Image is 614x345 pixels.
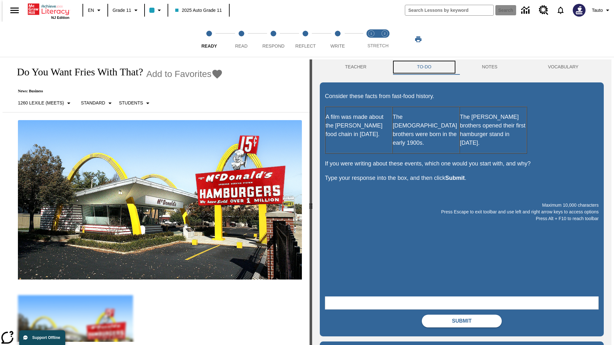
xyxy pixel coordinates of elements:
[523,59,604,75] button: VOCABULARY
[326,113,392,139] p: A film was made about the [PERSON_NAME] food chain in [DATE].
[78,97,116,109] button: Scaffolds, Standard
[325,215,599,222] p: Press Alt + F10 to reach toolbar
[325,174,599,182] p: Type your response into the box, and then click .
[325,202,599,209] p: Maximum 10,000 characters
[10,66,143,78] h1: Do You Want Fries With That?
[310,59,312,345] div: Press Enter or Spacebar and then press right and left arrow keys to move the slider
[405,5,493,15] input: search field
[201,43,217,49] span: Ready
[81,100,105,106] p: Standard
[320,59,392,75] button: Teacher
[146,68,223,80] button: Add to Favorites - Do You Want Fries With That?
[32,335,60,340] span: Support Offline
[18,100,64,106] p: 1260 Lexile (Meets)
[367,43,389,48] span: STRETCH
[535,2,552,19] a: Resource Center, Will open in new tab
[552,2,569,19] a: Notifications
[3,5,93,11] body: Maximum 10,000 characters Press Escape to exit toolbar and use left and right arrow keys to acces...
[422,315,502,327] button: Submit
[325,209,599,215] p: Press Escape to exit toolbar and use left and right arrow keys to access options
[146,69,211,79] span: Add to Favorites
[392,59,457,75] button: TO-DO
[110,4,142,16] button: Grade: Grade 11, Select a grade
[51,16,69,19] span: NJ Edition
[375,22,394,57] button: Stretch Respond step 2 of 2
[28,2,69,19] div: Home
[330,43,345,49] span: Write
[589,4,614,16] button: Profile/Settings
[85,4,106,16] button: Language: EN, Select a language
[370,32,372,35] text: 1
[325,92,599,101] p: Consider these facts from fast-food history.
[573,4,586,17] img: Avatar
[88,7,94,14] span: EN
[319,22,356,57] button: Write step 5 of 5
[113,7,131,14] span: Grade 11
[312,59,611,345] div: activity
[457,59,523,75] button: NOTES
[384,32,385,35] text: 2
[175,7,222,14] span: 2025 Auto Grade 11
[10,89,223,94] p: News: Business
[223,22,260,57] button: Read step 2 of 5
[147,4,166,16] button: Class color is light blue. Change class color
[517,2,535,19] a: Data Center
[18,120,302,280] img: One of the first McDonald's stores, with the iconic red sign and golden arches.
[191,22,228,57] button: Ready step 1 of 5
[569,2,589,19] button: Select a new avatar
[3,59,310,342] div: reading
[592,7,603,14] span: Tauto
[15,97,75,109] button: Select Lexile, 1260 Lexile (Meets)
[19,330,65,345] button: Support Offline
[408,34,429,45] button: Print
[255,22,292,57] button: Respond step 3 of 5
[262,43,284,49] span: Respond
[287,22,324,57] button: Reflect step 4 of 5
[116,97,154,109] button: Select Student
[362,22,381,57] button: Stretch Read step 1 of 2
[445,175,465,181] strong: Submit
[119,100,143,106] p: Students
[320,59,604,75] div: Instructional Panel Tabs
[393,113,459,147] p: The [DEMOGRAPHIC_DATA] brothers were born in the early 1900s.
[295,43,316,49] span: Reflect
[460,113,526,147] p: The [PERSON_NAME] brothers opened their first hamburger stand in [DATE].
[5,1,24,20] button: Open side menu
[235,43,248,49] span: Read
[325,159,599,168] p: If you were writing about these events, which one would you start with, and why?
